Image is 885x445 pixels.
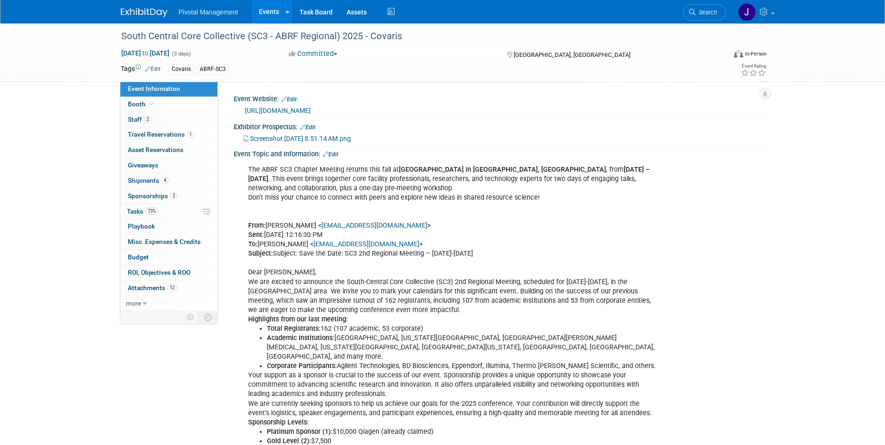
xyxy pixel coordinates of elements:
[127,208,158,215] span: Tasks
[118,28,712,45] div: South Central Core Collective (SC3 - ABRF Regional) 2025 - Covaris
[267,362,656,371] li: Agilent Technologies, BD Biosciences, Eppendorf, Illumina, Thermo [PERSON_NAME] Scientific, and o...
[120,174,217,188] a: Shipments4
[120,219,217,234] a: Playbook
[120,204,217,219] a: Tasks73%
[146,208,158,215] span: 73%
[267,325,321,333] b: Total Registrants:
[120,158,217,173] a: Giveaways
[314,240,419,248] a: [EMAIL_ADDRESS][DOMAIN_NAME]
[128,269,190,276] span: ROI, Objectives & ROO
[120,281,217,296] a: Attachments12
[120,127,217,142] a: Travel Reservations1
[144,116,151,123] span: 2
[696,9,717,16] span: Search
[197,64,229,74] div: ABRF-SC3
[121,49,170,57] span: [DATE] [DATE]
[234,120,765,132] div: Exhibitor Prospectus:
[128,116,151,123] span: Staff
[286,49,341,59] button: Committed
[128,146,183,153] span: Asset Reservations
[267,324,656,334] li: 162 (107 academic, 53 corporate)
[187,131,194,138] span: 1
[179,8,238,16] span: Pivotal Management
[738,3,756,21] img: Jessica Gatton
[145,66,160,72] a: Edit
[128,177,168,184] span: Shipments
[399,166,606,174] b: [GEOGRAPHIC_DATA] in [GEOGRAPHIC_DATA], [GEOGRAPHIC_DATA]
[248,166,650,183] b: [DATE] – [DATE]
[121,64,160,75] td: Tags
[267,362,337,370] b: Corporate Participants:
[250,135,351,142] span: Screenshot [DATE] 8.51.14 AM.png
[734,50,743,57] img: Format-Inperson.png
[128,222,155,230] span: Playbook
[245,107,311,114] a: [URL][DOMAIN_NAME]
[267,428,333,436] b: Platinum Sponsor (1):
[120,143,217,158] a: Asset Reservations
[281,96,297,103] a: Edit
[128,85,180,92] span: Event Information
[120,235,217,250] a: Misc. Expenses & Credits
[126,299,141,307] span: more
[169,64,194,74] div: Covaris
[300,124,315,131] a: Edit
[267,334,334,342] b: Academic Institutions:
[323,151,338,158] a: Edit
[198,311,217,323] td: Toggle Event Tabs
[248,418,309,426] b: Sponsorship Levels:
[120,250,217,265] a: Budget
[141,49,150,57] span: to
[248,240,258,248] b: To:
[171,51,191,57] span: (3 days)
[120,82,217,97] a: Event Information
[128,131,194,138] span: Travel Reservations
[121,8,167,17] img: ExhibitDay
[120,97,217,112] a: Booth
[128,253,149,261] span: Budget
[248,315,348,323] b: Highlights from our last meeting:
[267,427,656,437] li: $10,000 Qiagen (already claimed)
[120,265,217,280] a: ROI, Objectives & ROO
[167,284,177,291] span: 12
[248,250,273,257] b: Subject:
[161,177,168,184] span: 4
[120,189,217,204] a: Sponsorships2
[234,147,765,159] div: Event Topic and Information:
[128,100,156,108] span: Booth
[128,161,158,169] span: Giveaways
[244,135,351,142] a: Screenshot [DATE] 8.51.14 AM.png
[683,4,726,21] a: Search
[741,64,766,69] div: Event Rating
[128,238,201,245] span: Misc. Expenses & Credits
[248,222,265,229] b: From:
[267,437,311,445] b: Gold Level (2):
[128,284,177,292] span: Attachments
[234,92,765,104] div: Event Website:
[267,334,656,362] li: [GEOGRAPHIC_DATA], [US_STATE][GEOGRAPHIC_DATA], [GEOGRAPHIC_DATA][PERSON_NAME][MEDICAL_DATA], [US...
[170,192,177,199] span: 2
[671,49,767,63] div: Event Format
[745,50,767,57] div: In-Person
[128,192,177,200] span: Sponsorships
[514,51,630,58] span: [GEOGRAPHIC_DATA], [GEOGRAPHIC_DATA]
[120,296,217,311] a: more
[248,231,264,239] b: Sent:
[182,311,199,323] td: Personalize Event Tab Strip
[120,112,217,127] a: Staff2
[321,222,427,229] a: [EMAIL_ADDRESS][DOMAIN_NAME]
[150,101,154,106] i: Booth reservation complete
